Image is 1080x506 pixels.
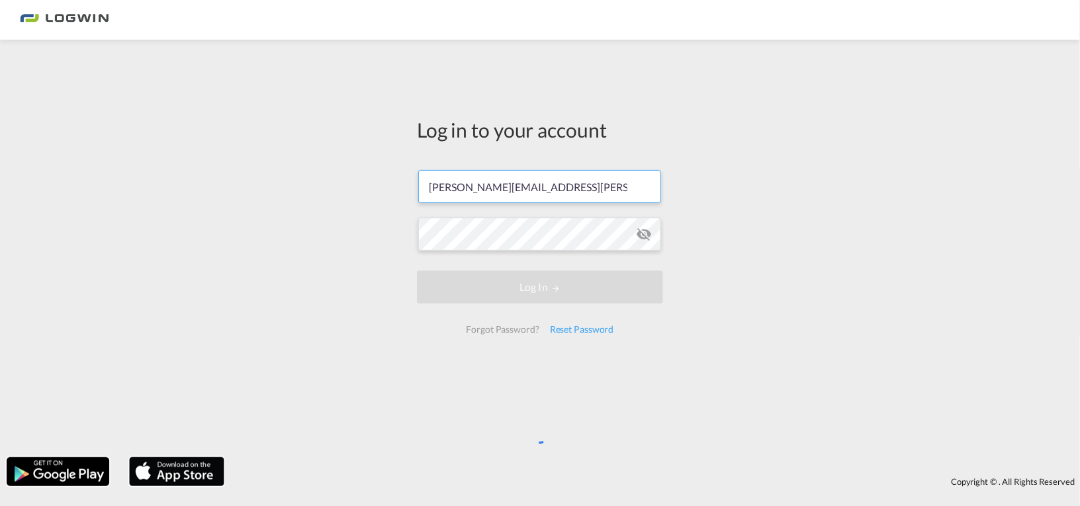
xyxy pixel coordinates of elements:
[128,456,226,487] img: apple.png
[417,116,663,144] div: Log in to your account
[636,226,652,242] md-icon: icon-eye-off
[545,317,619,341] div: Reset Password
[418,170,661,203] input: Enter email/phone number
[231,470,1080,493] div: Copyright © . All Rights Reserved
[20,5,109,35] img: bc73a0e0d8c111efacd525e4c8ad7d32.png
[5,456,111,487] img: google.png
[461,317,544,341] div: Forgot Password?
[417,271,663,304] button: LOGIN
